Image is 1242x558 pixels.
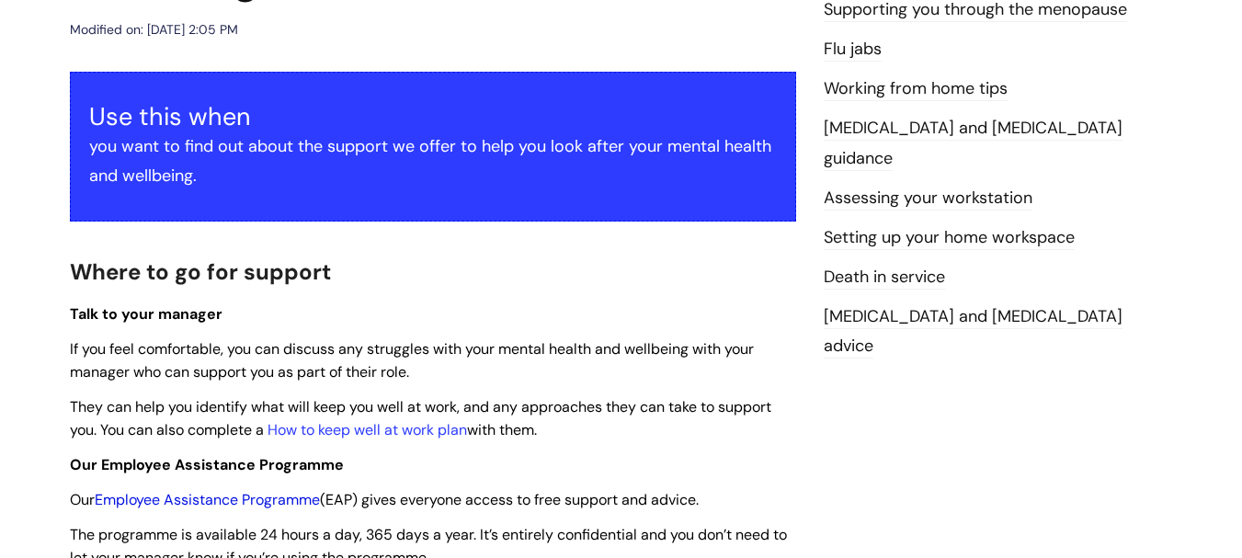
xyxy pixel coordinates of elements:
a: Assessing your workstation [824,187,1032,211]
span: They can help you identify what will keep you well at work, and any approaches they can take to s... [70,397,771,439]
span: If you feel comfortable, you can discuss any struggles with your mental health and wellbeing with... [70,339,754,381]
a: Death in service [824,266,945,290]
span: Talk to your manager [70,304,222,324]
a: Flu jabs [824,38,882,62]
p: you want to find out about the support we offer to help you look after your mental health and wel... [89,131,777,191]
a: [MEDICAL_DATA] and [MEDICAL_DATA] guidance [824,117,1122,170]
a: Employee Assistance Programme [95,490,320,509]
div: Modified on: [DATE] 2:05 PM [70,18,238,41]
h3: Use this when [89,102,777,131]
a: Setting up your home workspace [824,226,1075,250]
a: How to keep well at work plan [268,420,467,439]
span: with them. [467,420,537,439]
span: Our Employee Assistance Programme [70,455,344,474]
span: Our (EAP) gives everyone access to free support and advice. [70,490,699,509]
a: Working from home tips [824,77,1008,101]
a: [MEDICAL_DATA] and [MEDICAL_DATA] advice [824,305,1122,359]
span: Where to go for support [70,257,331,286]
